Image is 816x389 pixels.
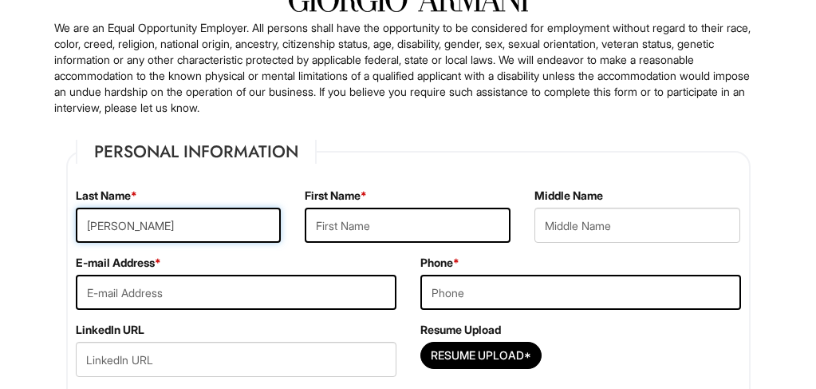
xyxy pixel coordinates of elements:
[76,342,396,377] input: LinkedIn URL
[54,20,763,116] p: We are an Equal Opportunity Employer. All persons shall have the opportunity to be considered for...
[420,342,542,369] button: Resume Upload*Resume Upload*
[420,322,501,338] label: Resume Upload
[76,275,396,310] input: E-mail Address
[76,140,317,164] legend: Personal Information
[420,275,741,310] input: Phone
[76,208,282,243] input: Last Name
[76,188,137,204] label: Last Name
[534,188,603,204] label: Middle Name
[534,208,740,243] input: Middle Name
[305,208,510,243] input: First Name
[305,188,367,204] label: First Name
[420,255,459,271] label: Phone
[76,255,161,271] label: E-mail Address
[76,322,144,338] label: LinkedIn URL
